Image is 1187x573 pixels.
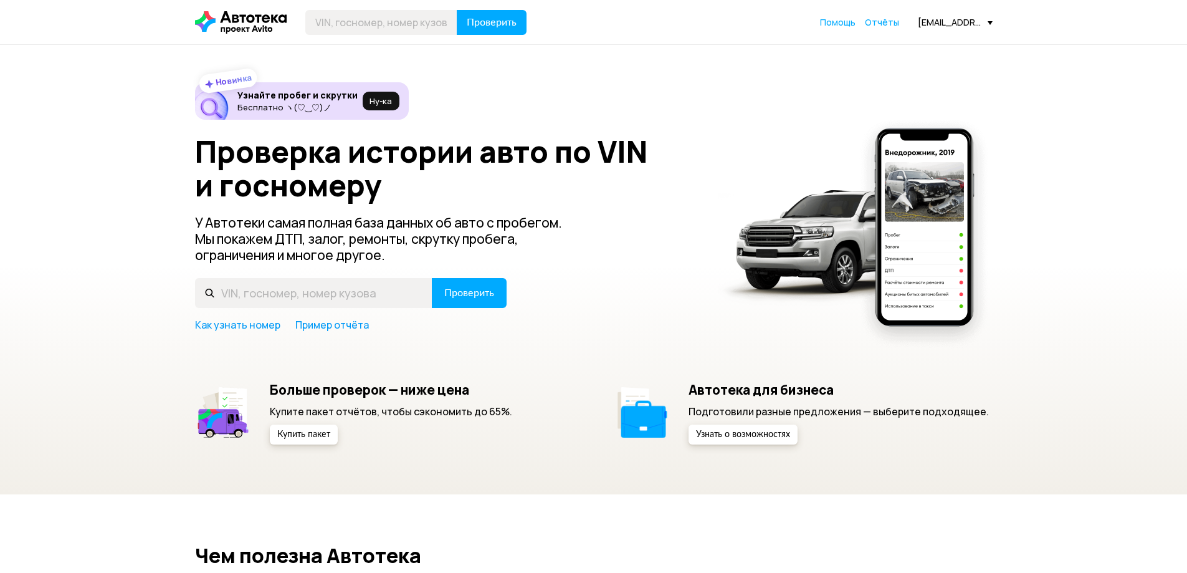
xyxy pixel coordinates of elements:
button: Купить пакет [270,425,338,445]
p: Купите пакет отчётов, чтобы сэкономить до 65%. [270,405,512,418]
span: Помощь [820,16,856,28]
button: Узнать о возможностях [689,425,798,445]
a: Помощь [820,16,856,29]
span: Купить пакет [277,430,330,439]
a: Как узнать номер [195,318,280,332]
a: Пример отчёта [295,318,369,332]
a: Отчёты [865,16,899,29]
span: Ну‑ка [369,96,392,106]
p: Подготовили разные предложения — выберите подходящее. [689,405,989,418]
p: У Автотеки самая полная база данных об авто с пробегом. Мы покажем ДТП, залог, ремонты, скрутку п... [195,214,583,263]
button: Проверить [457,10,527,35]
span: Узнать о возможностях [696,430,790,439]
span: Проверить [467,17,517,27]
h5: Автотека для бизнеса [689,382,989,398]
input: VIN, госномер, номер кузова [195,278,432,308]
button: Проверить [432,278,507,308]
div: [EMAIL_ADDRESS][DOMAIN_NAME] [918,16,993,28]
p: Бесплатно ヽ(♡‿♡)ノ [237,102,358,112]
h2: Чем полезна Автотека [195,544,993,567]
strong: Новинка [214,72,252,88]
span: Проверить [444,288,494,298]
span: Отчёты [865,16,899,28]
h1: Проверка истории авто по VIN и госномеру [195,135,702,202]
input: VIN, госномер, номер кузова [305,10,457,35]
h6: Узнайте пробег и скрутки [237,90,358,101]
h5: Больше проверок — ниже цена [270,382,512,398]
